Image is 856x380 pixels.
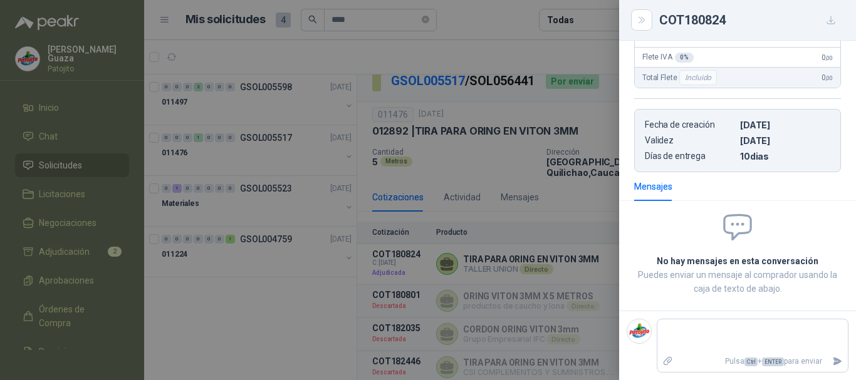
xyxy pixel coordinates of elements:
[645,135,735,146] p: Validez
[679,70,717,85] div: Incluido
[740,151,830,162] p: 10 dias
[634,13,649,28] button: Close
[825,54,833,61] span: ,00
[634,180,672,193] div: Mensajes
[822,53,833,62] span: 0
[645,120,735,130] p: Fecha de creación
[642,53,694,63] span: Flete IVA
[822,73,833,82] span: 0
[827,351,848,372] button: Enviar
[825,34,833,41] span: ,00
[679,351,828,372] p: Pulsa + para enviar
[642,70,719,85] span: Total Flete
[744,357,758,366] span: Ctrl
[762,357,784,366] span: ENTER
[657,351,679,372] label: Adjuntar archivos
[740,135,830,146] p: [DATE]
[645,151,735,162] p: Días de entrega
[825,74,833,81] span: ,00
[740,120,830,130] p: [DATE]
[675,53,694,63] div: 0 %
[659,10,841,30] div: COT180824
[634,268,841,295] p: Puedes enviar un mensaje al comprador usando la caja de texto de abajo.
[627,319,651,343] img: Company Logo
[634,254,841,268] h2: No hay mensajes en esta conversación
